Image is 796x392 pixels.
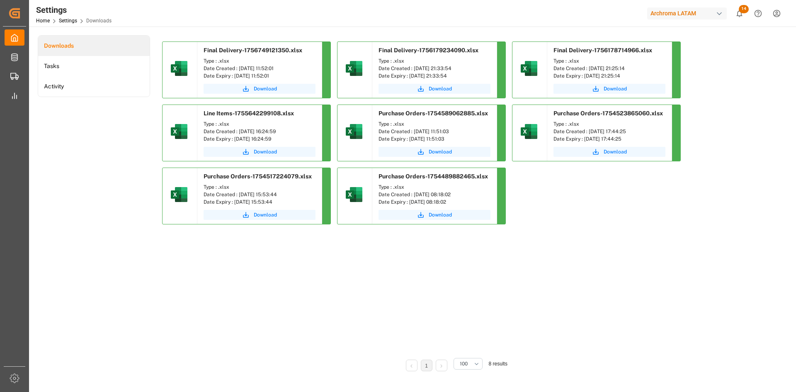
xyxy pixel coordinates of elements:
img: microsoft-excel-2019--v1.png [519,122,539,141]
div: Date Created : [DATE] 21:25:14 [553,65,665,72]
span: Download [254,148,277,156]
li: 1 [421,360,432,371]
div: Date Created : [DATE] 11:51:03 [379,128,490,135]
a: Downloads [38,36,150,56]
img: microsoft-excel-2019--v1.png [169,122,189,141]
div: Type : .xlsx [204,120,315,128]
div: Date Expiry : [DATE] 16:24:59 [204,135,315,143]
img: microsoft-excel-2019--v1.png [344,122,364,141]
img: microsoft-excel-2019--v1.png [169,58,189,78]
div: Date Expiry : [DATE] 21:25:14 [553,72,665,80]
div: Date Created : [DATE] 11:52:01 [204,65,315,72]
span: Line Items-1755642299108.xlsx [204,110,294,117]
div: Type : .xlsx [553,120,665,128]
div: Type : .xlsx [204,183,315,191]
span: Purchase Orders-1754523865060.xlsx [553,110,663,117]
div: Date Expiry : [DATE] 08:18:02 [379,198,490,206]
button: Download [379,210,490,220]
span: Purchase Orders-1754589062885.xlsx [379,110,488,117]
button: Download [553,84,665,94]
button: open menu [454,358,483,370]
li: Next Page [436,360,447,371]
button: Download [553,147,665,157]
span: Final Delivery-1756749121350.xlsx [204,47,302,54]
a: Tasks [38,56,150,76]
div: Date Expiry : [DATE] 15:53:44 [204,198,315,206]
a: 1 [425,363,428,369]
div: Date Expiry : [DATE] 21:33:54 [379,72,490,80]
button: Download [204,210,315,220]
span: Purchase Orders-1754517224079.xlsx [204,173,312,180]
div: Date Expiry : [DATE] 11:52:01 [204,72,315,80]
div: Date Created : [DATE] 15:53:44 [204,191,315,198]
img: microsoft-excel-2019--v1.png [169,185,189,205]
a: Home [36,18,50,24]
span: 14 [739,5,749,13]
a: Settings [59,18,77,24]
div: Date Created : [DATE] 08:18:02 [379,191,490,198]
div: Date Expiry : [DATE] 17:44:25 [553,135,665,143]
span: 8 results [489,361,507,367]
button: Download [379,147,490,157]
div: Type : .xlsx [379,120,490,128]
div: Settings [36,4,112,16]
button: show 14 new notifications [730,4,749,23]
div: Archroma LATAM [647,7,727,19]
span: Download [429,148,452,156]
span: Final Delivery-1756179234090.xlsx [379,47,478,54]
span: Download [254,211,277,219]
div: Date Created : [DATE] 16:24:59 [204,128,315,135]
img: microsoft-excel-2019--v1.png [519,58,539,78]
button: Download [204,84,315,94]
div: Type : .xlsx [553,57,665,65]
button: Download [379,84,490,94]
span: Final Delivery-1756178714966.xlsx [553,47,652,54]
img: microsoft-excel-2019--v1.png [344,185,364,205]
li: Previous Page [406,360,417,371]
div: Type : .xlsx [379,183,490,191]
span: Download [254,85,277,93]
a: Activity [38,76,150,97]
div: Date Created : [DATE] 17:44:25 [553,128,665,135]
div: Date Expiry : [DATE] 11:51:03 [379,135,490,143]
span: Download [429,211,452,219]
span: Purchase Orders-1754489882465.xlsx [379,173,488,180]
div: Date Created : [DATE] 21:33:54 [379,65,490,72]
button: Download [204,147,315,157]
span: Download [429,85,452,93]
span: Download [604,85,627,93]
button: Archroma LATAM [647,5,730,21]
span: Download [604,148,627,156]
div: Type : .xlsx [379,57,490,65]
img: microsoft-excel-2019--v1.png [344,58,364,78]
span: 100 [460,360,468,368]
div: Type : .xlsx [204,57,315,65]
button: Help Center [749,4,767,23]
